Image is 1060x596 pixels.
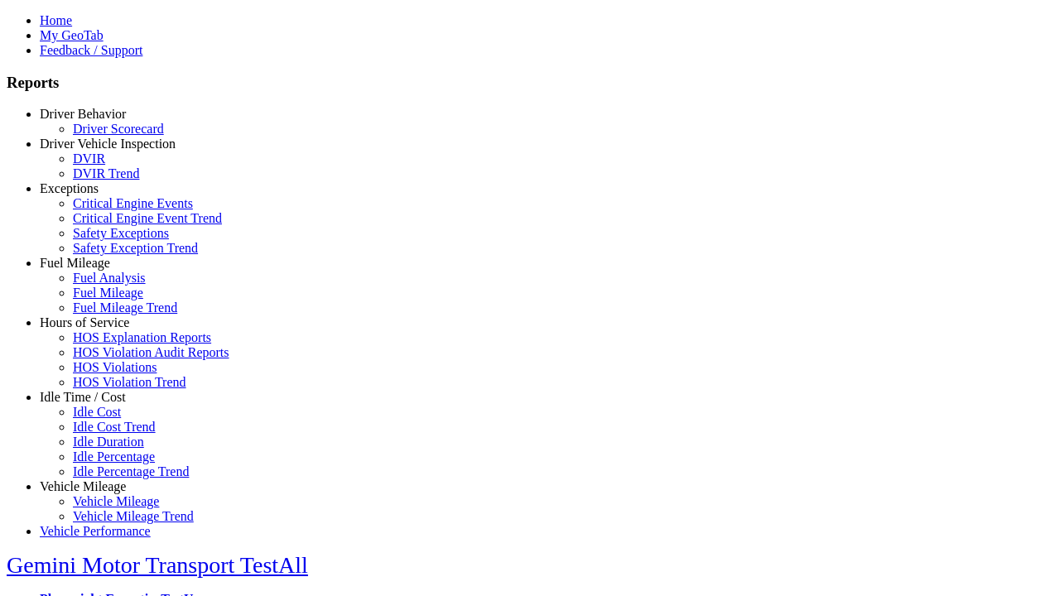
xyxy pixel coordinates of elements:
[73,375,186,389] a: HOS Violation Trend
[73,509,194,523] a: Vehicle Mileage Trend
[73,151,105,166] a: DVIR
[73,226,169,240] a: Safety Exceptions
[40,479,126,493] a: Vehicle Mileage
[40,315,129,329] a: Hours of Service
[40,390,126,404] a: Idle Time / Cost
[40,28,104,42] a: My GeoTab
[73,241,198,255] a: Safety Exception Trend
[73,345,229,359] a: HOS Violation Audit Reports
[73,211,222,225] a: Critical Engine Event Trend
[73,405,121,419] a: Idle Cost
[40,181,99,195] a: Exceptions
[40,43,142,57] a: Feedback / Support
[40,13,72,27] a: Home
[73,271,146,285] a: Fuel Analysis
[73,196,193,210] a: Critical Engine Events
[73,494,159,508] a: Vehicle Mileage
[7,74,1053,92] h3: Reports
[73,435,144,449] a: Idle Duration
[73,286,143,300] a: Fuel Mileage
[7,552,308,578] a: Gemini Motor Transport TestAll
[73,330,211,344] a: HOS Explanation Reports
[73,360,157,374] a: HOS Violations
[73,300,177,315] a: Fuel Mileage Trend
[40,137,176,151] a: Driver Vehicle Inspection
[73,420,156,434] a: Idle Cost Trend
[40,107,126,121] a: Driver Behavior
[40,524,151,538] a: Vehicle Performance
[73,464,189,478] a: Idle Percentage Trend
[73,166,139,180] a: DVIR Trend
[73,122,164,136] a: Driver Scorecard
[73,449,155,464] a: Idle Percentage
[40,256,110,270] a: Fuel Mileage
